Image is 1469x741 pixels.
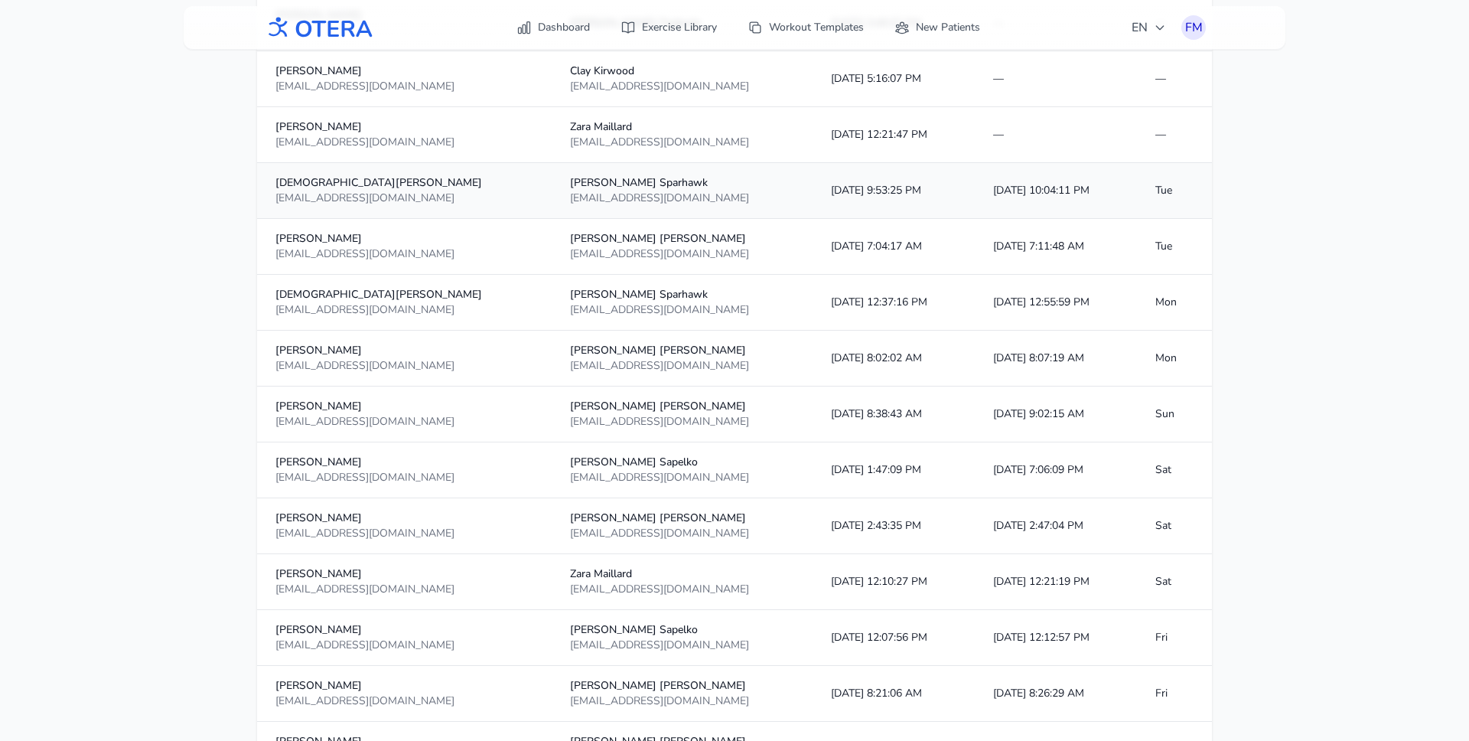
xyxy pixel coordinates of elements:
div: [PERSON_NAME] [PERSON_NAME] [570,343,794,358]
td: [DATE] 7:04:17 AM [813,219,975,275]
div: [PERSON_NAME] Sparhawk [570,287,794,302]
td: [DATE] 12:55:59 PM [975,275,1137,331]
div: [EMAIL_ADDRESS][DOMAIN_NAME] [570,470,794,485]
div: [PERSON_NAME] Sparhawk [570,175,794,191]
td: Mon [1137,275,1212,331]
div: [EMAIL_ADDRESS][DOMAIN_NAME] [275,191,533,206]
td: [DATE] 12:21:47 PM [813,107,975,163]
div: [EMAIL_ADDRESS][DOMAIN_NAME] [275,358,533,374]
a: Dashboard [507,14,599,41]
span: EN [1132,18,1166,37]
td: [DATE] 12:12:57 PM [975,610,1137,666]
td: [DATE] 12:07:56 PM [813,610,975,666]
td: Sat [1137,554,1212,610]
td: [DATE] 8:21:06 AM [813,666,975,722]
div: [EMAIL_ADDRESS][DOMAIN_NAME] [570,358,794,374]
div: [PERSON_NAME] Sapelko [570,455,794,470]
td: [DATE] 8:02:02 AM [813,331,975,387]
div: [EMAIL_ADDRESS][DOMAIN_NAME] [570,135,794,150]
a: Exercise Library [611,14,726,41]
td: Fri [1137,666,1212,722]
td: [DATE] 1:47:09 PM [813,442,975,498]
div: [PERSON_NAME] [275,231,533,246]
div: [EMAIL_ADDRESS][DOMAIN_NAME] [570,638,794,653]
td: Sat [1137,498,1212,554]
td: — [1137,51,1212,107]
td: — [975,107,1137,163]
div: [EMAIL_ADDRESS][DOMAIN_NAME] [570,302,794,318]
div: [PERSON_NAME] [PERSON_NAME] [570,399,794,414]
td: [DATE] 2:43:35 PM [813,498,975,554]
div: [EMAIL_ADDRESS][DOMAIN_NAME] [275,694,533,709]
td: [DATE] 12:37:16 PM [813,275,975,331]
td: [DATE] 5:16:07 PM [813,51,975,107]
div: [EMAIL_ADDRESS][DOMAIN_NAME] [570,191,794,206]
td: Tue [1137,163,1212,219]
div: [PERSON_NAME] [275,343,533,358]
td: Mon [1137,331,1212,387]
td: [DATE] 9:53:25 PM [813,163,975,219]
div: [PERSON_NAME] [275,511,533,526]
div: [EMAIL_ADDRESS][DOMAIN_NAME] [275,414,533,429]
a: New Patients [885,14,989,41]
td: [DATE] 9:02:15 AM [975,387,1137,442]
div: [EMAIL_ADDRESS][DOMAIN_NAME] [275,302,533,318]
td: [DATE] 12:21:19 PM [975,554,1137,610]
div: [PERSON_NAME] [275,64,533,79]
div: [DEMOGRAPHIC_DATA][PERSON_NAME] [275,175,533,191]
td: [DATE] 10:04:11 PM [975,163,1137,219]
div: [EMAIL_ADDRESS][DOMAIN_NAME] [275,526,533,541]
div: [PERSON_NAME] [PERSON_NAME] [570,678,794,694]
div: [DEMOGRAPHIC_DATA][PERSON_NAME] [275,287,533,302]
div: [PERSON_NAME] [PERSON_NAME] [570,511,794,526]
div: Zara Maillard [570,119,794,135]
div: [EMAIL_ADDRESS][DOMAIN_NAME] [570,246,794,262]
div: [EMAIL_ADDRESS][DOMAIN_NAME] [570,414,794,429]
div: [PERSON_NAME] [PERSON_NAME] [570,231,794,246]
td: [DATE] 8:38:43 AM [813,387,975,442]
td: Sun [1137,387,1212,442]
div: [PERSON_NAME] [275,399,533,414]
a: Workout Templates [738,14,873,41]
div: [EMAIL_ADDRESS][DOMAIN_NAME] [570,79,794,94]
button: EN [1122,12,1175,43]
td: [DATE] 8:07:19 AM [975,331,1137,387]
td: [DATE] 12:10:27 PM [813,554,975,610]
div: Zara Maillard [570,566,794,582]
td: [DATE] 7:06:09 PM [975,442,1137,498]
td: Fri [1137,610,1212,666]
div: [EMAIL_ADDRESS][DOMAIN_NAME] [275,79,533,94]
div: [EMAIL_ADDRESS][DOMAIN_NAME] [570,582,794,597]
div: [PERSON_NAME] [275,622,533,638]
div: [PERSON_NAME] [275,119,533,135]
td: [DATE] 7:11:48 AM [975,219,1137,275]
td: Sat [1137,442,1212,498]
div: [EMAIL_ADDRESS][DOMAIN_NAME] [275,246,533,262]
div: [EMAIL_ADDRESS][DOMAIN_NAME] [570,694,794,709]
img: OTERA logo [263,11,373,45]
div: [EMAIL_ADDRESS][DOMAIN_NAME] [275,638,533,653]
div: [EMAIL_ADDRESS][DOMAIN_NAME] [570,526,794,541]
td: — [1137,107,1212,163]
td: — [975,51,1137,107]
div: [PERSON_NAME] [275,678,533,694]
td: [DATE] 2:47:04 PM [975,498,1137,554]
div: Clay Kirwood [570,64,794,79]
button: FM [1181,15,1206,40]
div: [PERSON_NAME] [275,566,533,582]
td: Tue [1137,219,1212,275]
div: [EMAIL_ADDRESS][DOMAIN_NAME] [275,135,533,150]
div: [PERSON_NAME] Sapelko [570,622,794,638]
div: [EMAIL_ADDRESS][DOMAIN_NAME] [275,470,533,485]
td: [DATE] 8:26:29 AM [975,666,1137,722]
div: [EMAIL_ADDRESS][DOMAIN_NAME] [275,582,533,597]
div: [PERSON_NAME] [275,455,533,470]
